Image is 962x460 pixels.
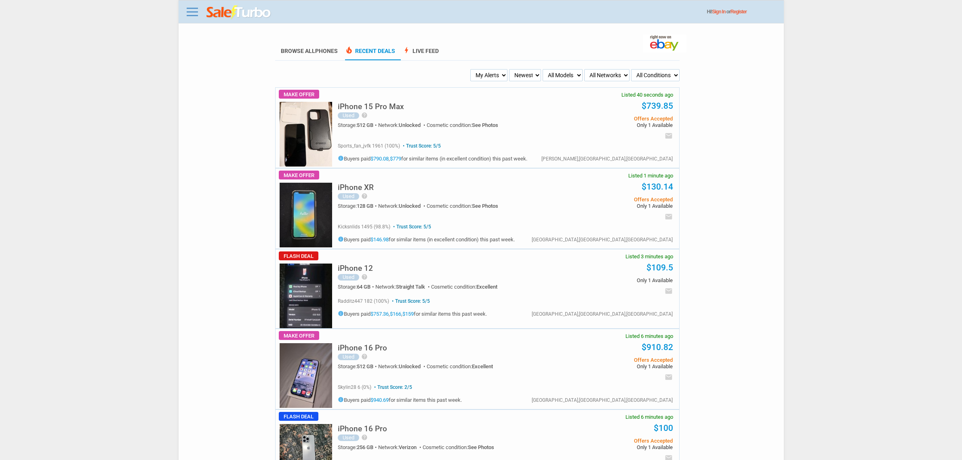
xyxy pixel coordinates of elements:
a: $739.85 [642,101,673,111]
div: Used [338,435,359,441]
span: 128 GB [357,203,373,209]
div: Storage: [338,203,378,209]
i: help [361,274,368,280]
div: Storage: [338,284,375,289]
i: info [338,236,344,242]
a: $159 [402,311,414,317]
span: local_fire_department [345,46,353,54]
a: local_fire_departmentRecent Deals [345,48,395,60]
img: s-l225.jpg [280,102,332,167]
span: Trust Score: 2/5 [373,384,412,390]
span: Offers Accepted [551,438,672,443]
img: s-l225.jpg [280,264,332,328]
div: Storage: [338,445,378,450]
span: Offers Accepted [551,357,672,363]
i: info [338,155,344,161]
a: iPhone 15 Pro Max [338,104,404,110]
span: Unlocked [399,122,421,128]
span: sports_fan_jvfk 1961 (100%) [338,143,400,149]
span: Make Offer [279,90,319,99]
div: Cosmetic condition: [427,364,493,369]
a: iPhone 16 Pro [338,346,387,352]
span: Straight Talk [396,284,425,290]
span: 256 GB [357,444,373,450]
span: radditz447 182 (100%) [338,298,389,304]
a: $790.08 [370,156,389,162]
span: Trust Score: 5/5 [392,224,431,230]
span: See Photos [472,203,498,209]
a: $940.69 [370,397,389,403]
span: Phones [315,48,338,54]
a: Sign In [712,9,726,15]
h5: iPhone XR [338,184,374,191]
a: $100 [654,423,673,433]
span: Only 1 Available [551,278,672,283]
span: See Photos [468,444,494,450]
span: 512 GB [357,122,373,128]
div: Network: [378,364,427,369]
span: Offers Accepted [551,197,672,202]
span: Listed 3 minutes ago [625,254,673,259]
h5: iPhone 15 Pro Max [338,103,404,110]
h5: iPhone 12 [338,264,373,272]
span: 512 GB [357,363,373,369]
span: Flash Deal [279,412,318,421]
a: iPhone 12 [338,266,373,272]
div: Used [338,112,359,119]
div: [GEOGRAPHIC_DATA],[GEOGRAPHIC_DATA],[GEOGRAPHIC_DATA] [532,237,673,242]
div: Network: [378,203,427,209]
div: Cosmetic condition: [423,445,494,450]
a: Browse AllPhones [281,48,338,54]
div: Network: [378,445,423,450]
i: help [361,434,368,441]
span: or [726,9,747,15]
img: s-l225.jpg [280,343,332,408]
i: help [361,112,368,118]
i: email [665,287,673,295]
i: info [338,397,344,403]
i: email [665,373,673,381]
div: [GEOGRAPHIC_DATA],[GEOGRAPHIC_DATA],[GEOGRAPHIC_DATA] [532,398,673,403]
span: Offers Accepted [551,116,672,121]
h5: Buyers paid for similar items this past week. [338,397,462,403]
div: [GEOGRAPHIC_DATA],[GEOGRAPHIC_DATA],[GEOGRAPHIC_DATA] [532,312,673,317]
span: Only 1 Available [551,122,672,128]
img: s-l225.jpg [280,183,332,247]
div: Cosmetic condition: [427,122,498,128]
span: See Photos [472,122,498,128]
span: Listed 40 seconds ago [621,92,673,97]
a: $109.5 [646,263,673,272]
div: Used [338,193,359,200]
div: Used [338,354,359,360]
a: $130.14 [642,182,673,192]
span: Only 1 Available [551,445,672,450]
a: iPhone 16 Pro [338,426,387,433]
span: Make Offer [279,331,319,340]
div: Network: [375,284,431,289]
div: Storage: [338,364,378,369]
h5: iPhone 16 Pro [338,344,387,352]
span: bolt [402,46,410,54]
h5: Buyers paid , for similar items (in excellent condition) this past week. [338,155,527,161]
span: kicksnlids 1495 (98.8%) [338,224,390,230]
a: $910.82 [642,342,673,352]
span: Unlocked [399,363,421,369]
h5: Buyers paid , , for similar items this past week. [338,310,487,317]
i: email [665,132,673,140]
a: Register [730,9,747,15]
div: Network: [378,122,427,128]
span: Hi! [707,9,712,15]
div: [PERSON_NAME],[GEOGRAPHIC_DATA],[GEOGRAPHIC_DATA] [541,156,673,161]
a: $146.98 [370,236,389,243]
span: Only 1 Available [551,203,672,209]
span: Only 1 Available [551,364,672,369]
span: Verizon [399,444,417,450]
i: email [665,213,673,221]
a: boltLive Feed [402,48,439,60]
span: Trust Score: 5/5 [401,143,441,149]
span: Trust Score: 5/5 [390,298,430,304]
span: Flash Deal [279,251,318,260]
span: Excellent [472,363,493,369]
a: $757.36 [370,311,389,317]
i: help [361,193,368,199]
